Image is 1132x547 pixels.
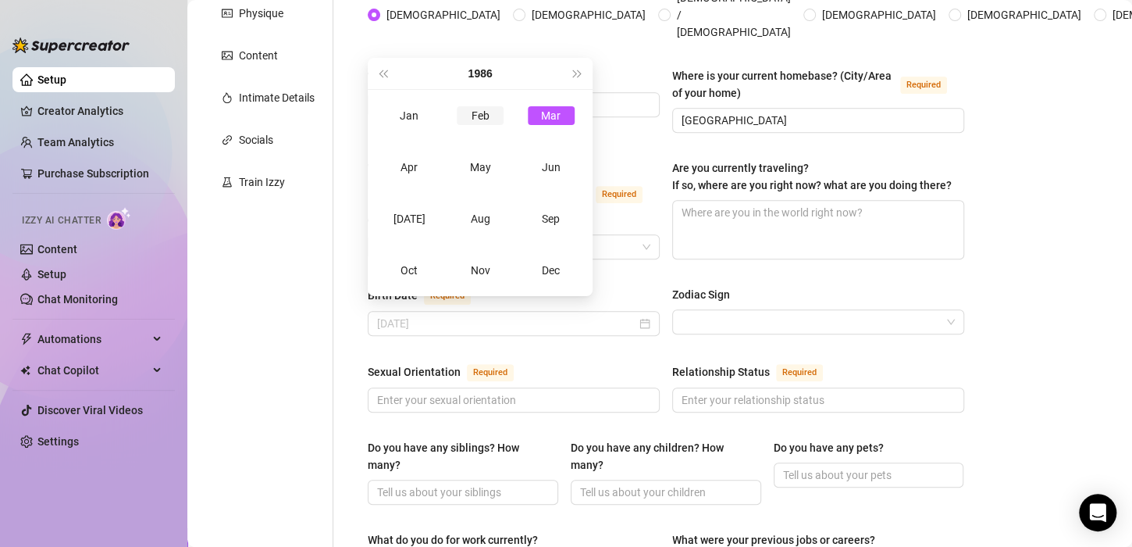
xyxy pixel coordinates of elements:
div: Physique [239,5,283,22]
span: [DEMOGRAPHIC_DATA] [961,6,1088,23]
div: Sexual Orientation [368,363,461,381]
button: Last year (Control + left) [374,58,391,89]
td: 1986-08 [445,193,516,245]
label: Do you have any pets? [774,439,895,456]
div: Train Izzy [239,173,285,191]
td: 1986-07 [374,193,445,245]
div: Nov [457,261,504,280]
div: May [457,158,504,177]
div: Jan [386,106,433,125]
span: picture [222,50,233,61]
div: Relationship Status [672,363,770,381]
span: Izzy AI Chatter [22,213,101,228]
input: Relationship Status [682,391,952,409]
span: thunderbolt [20,333,33,345]
div: [DATE] [386,209,433,228]
div: Intimate Details [239,89,315,106]
button: Next year (Control + right) [569,58,586,89]
span: fire [222,92,233,103]
a: Setup [37,268,66,281]
div: Open Intercom Messenger [1079,494,1116,531]
div: Do you have any siblings? How many? [368,439,547,474]
td: 1986-01 [374,90,445,141]
div: Socials [239,131,273,148]
input: Where is your current homebase? (City/Area of your home) [682,112,952,129]
span: Are you currently traveling? If so, where are you right now? what are you doing there? [672,162,952,191]
td: 1986-04 [374,141,445,193]
a: Setup [37,73,66,86]
span: experiment [222,177,233,188]
td: 1986-02 [445,90,516,141]
span: [DEMOGRAPHIC_DATA] [816,6,942,23]
div: Jun [528,158,575,177]
span: Chat Copilot [37,358,148,383]
div: Apr [386,158,433,177]
input: Sexual Orientation [377,391,647,409]
span: idcard [222,8,233,19]
div: Content [239,47,278,64]
div: Do you have any children? How many? [571,439,750,474]
span: Required [596,186,643,203]
span: [DEMOGRAPHIC_DATA] [380,6,507,23]
input: Birth Date [377,315,636,332]
td: 1986-05 [445,141,516,193]
a: Creator Analytics [37,98,162,123]
img: logo-BBDzfeDw.svg [12,38,130,53]
label: Sexual Orientation [368,363,531,381]
a: Purchase Subscription [37,161,162,186]
div: Where is your current homebase? (City/Area of your home) [672,67,894,102]
div: Aug [457,209,504,228]
td: 1986-03 [515,90,586,141]
a: Content [37,243,77,256]
img: Chat Copilot [20,365,30,376]
span: Required [467,364,514,381]
td: 1986-11 [445,245,516,296]
label: Where is your current homebase? (City/Area of your home) [672,67,964,102]
span: Automations [37,327,148,352]
td: 1986-09 [515,193,586,245]
input: Do you have any siblings? How many? [377,484,546,501]
span: link [222,134,233,145]
div: Birth Date [368,287,418,304]
span: Required [776,364,823,381]
label: Relationship Status [672,363,840,381]
td: 1986-12 [515,245,586,296]
div: Oct [386,261,433,280]
input: Do you have any children? How many? [580,484,749,501]
a: Chat Monitoring [37,293,118,306]
a: Team Analytics [37,136,114,148]
div: Mar [528,106,575,125]
div: Do you have any pets? [774,439,884,456]
a: Settings [37,435,79,448]
td: 1986-10 [374,245,445,296]
a: Discover Viral Videos [37,404,143,417]
span: Required [900,77,947,94]
label: Zodiac Sign [672,286,741,303]
div: Zodiac Sign [672,286,730,303]
button: Choose a year [468,58,492,89]
td: 1986-06 [515,141,586,193]
label: Birth Date [368,286,488,305]
input: Do you have any pets? [783,467,952,484]
div: Sep [528,209,575,228]
div: Dec [528,261,575,280]
label: Do you have any siblings? How many? [368,439,558,474]
img: AI Chatter [107,207,131,230]
label: Do you have any children? How many? [571,439,761,474]
div: Feb [457,106,504,125]
span: [DEMOGRAPHIC_DATA] [525,6,652,23]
